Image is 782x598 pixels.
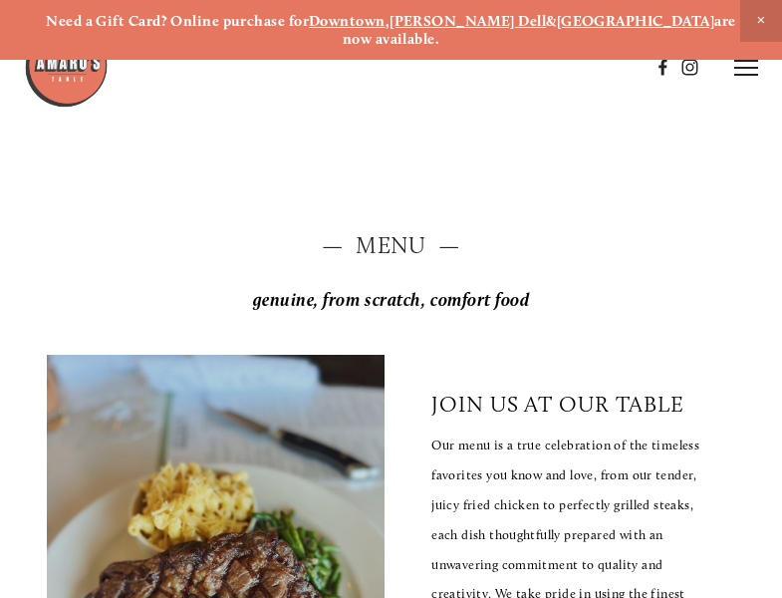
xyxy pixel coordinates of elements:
strong: Need a Gift Card? Online purchase for [46,12,309,30]
strong: , [386,12,390,30]
em: genuine, from scratch, comfort food [253,289,530,311]
img: Amaro's Table [24,24,109,109]
a: Downtown [309,12,386,30]
h2: — Menu — [47,230,735,262]
strong: & [546,12,556,30]
a: [PERSON_NAME] Dell [390,12,546,30]
strong: are now available. [343,12,739,48]
p: join us at our table [431,391,684,418]
a: [GEOGRAPHIC_DATA] [557,12,715,30]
